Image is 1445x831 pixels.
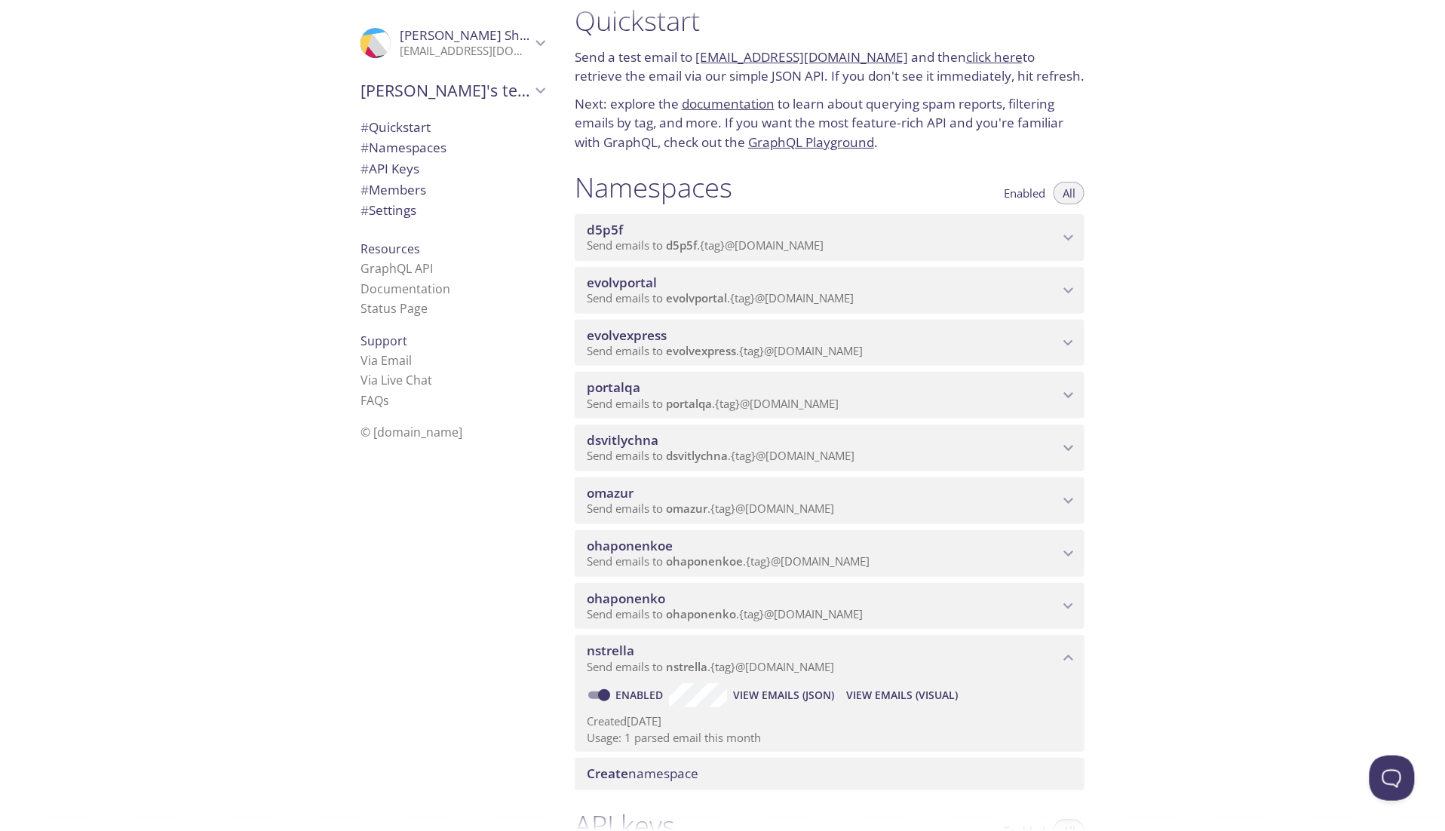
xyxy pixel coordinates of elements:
[682,95,775,112] a: documentation
[575,170,732,204] h1: Namespaces
[575,267,1085,314] div: evolvportal namespace
[587,290,854,305] span: Send emails to . {tag} @[DOMAIN_NAME]
[587,448,854,463] span: Send emails to . {tag} @[DOMAIN_NAME]
[587,590,665,607] span: ohaponenko
[575,320,1085,366] div: evolvexpress namespace
[575,425,1085,471] div: dsvitlychna namespace
[666,290,727,305] span: evolvportal
[360,424,462,440] span: © [DOMAIN_NAME]
[733,686,834,704] span: View Emails (JSON)
[348,200,557,221] div: Team Settings
[840,683,964,707] button: View Emails (Visual)
[360,300,428,317] a: Status Page
[400,44,531,59] p: [EMAIL_ADDRESS][DOMAIN_NAME]
[360,160,419,177] span: API Keys
[587,396,839,411] span: Send emails to . {tag} @[DOMAIN_NAME]
[360,201,369,219] span: #
[587,553,870,569] span: Send emails to . {tag} @[DOMAIN_NAME]
[360,139,446,156] span: Namespaces
[575,214,1085,261] div: d5p5f namespace
[360,352,412,369] a: Via Email
[575,372,1085,419] div: portalqa namespace
[360,260,433,277] a: GraphQL API
[360,160,369,177] span: #
[587,537,673,554] span: ohaponenkoe
[575,4,1085,38] h1: Quickstart
[587,659,834,674] span: Send emails to . {tag} @[DOMAIN_NAME]
[666,606,736,621] span: ohaponenko
[666,448,728,463] span: dsvitlychna
[613,688,669,702] a: Enabled
[348,137,557,158] div: Namespaces
[587,431,658,449] span: dsvitlychna
[587,730,1072,746] p: Usage: 1 parsed email this month
[360,333,407,349] span: Support
[360,118,431,136] span: Quickstart
[348,117,557,138] div: Quickstart
[995,182,1054,204] button: Enabled
[587,238,824,253] span: Send emails to . {tag} @[DOMAIN_NAME]
[748,133,874,151] a: GraphQL Playground
[383,392,389,409] span: s
[575,530,1085,577] div: ohaponenkoe namespace
[360,372,432,388] a: Via Live Chat
[360,80,531,101] span: [PERSON_NAME]'s team
[587,606,863,621] span: Send emails to . {tag} @[DOMAIN_NAME]
[575,94,1085,152] p: Next: explore the to learn about querying spam reports, filtering emails by tag, and more. If you...
[348,71,557,110] div: Evolv's team
[575,477,1085,524] div: omazur namespace
[575,583,1085,630] div: ohaponenko namespace
[575,635,1085,682] div: nstrella namespace
[587,765,628,782] span: Create
[846,686,958,704] span: View Emails (Visual)
[587,501,834,516] span: Send emails to . {tag} @[DOMAIN_NAME]
[348,18,557,68] div: Maryana Shkoropad
[360,118,369,136] span: #
[587,327,667,344] span: evolvexpress
[666,343,736,358] span: evolvexpress
[360,392,389,409] a: FAQ
[1054,182,1085,204] button: All
[360,281,450,297] a: Documentation
[1370,756,1415,801] iframe: Help Scout Beacon - Open
[587,484,634,501] span: omazur
[348,158,557,179] div: API Keys
[575,758,1085,790] div: Create namespace
[587,642,634,659] span: nstrella
[666,238,697,253] span: d5p5f
[587,713,1072,729] p: Created [DATE]
[360,181,369,198] span: #
[360,139,369,156] span: #
[360,181,426,198] span: Members
[587,343,863,358] span: Send emails to . {tag} @[DOMAIN_NAME]
[360,241,420,257] span: Resources
[666,501,707,516] span: omazur
[666,659,707,674] span: nstrella
[348,179,557,201] div: Members
[666,396,712,411] span: portalqa
[966,48,1023,66] a: click here
[695,48,908,66] a: [EMAIL_ADDRESS][DOMAIN_NAME]
[587,274,657,291] span: evolvportal
[400,26,569,44] span: [PERSON_NAME] Shkoropad
[587,765,698,782] span: namespace
[575,48,1085,86] p: Send a test email to and then to retrieve the email via our simple JSON API. If you don't see it ...
[587,379,640,396] span: portalqa
[727,683,840,707] button: View Emails (JSON)
[360,201,416,219] span: Settings
[587,221,623,238] span: d5p5f
[666,553,743,569] span: ohaponenkoe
